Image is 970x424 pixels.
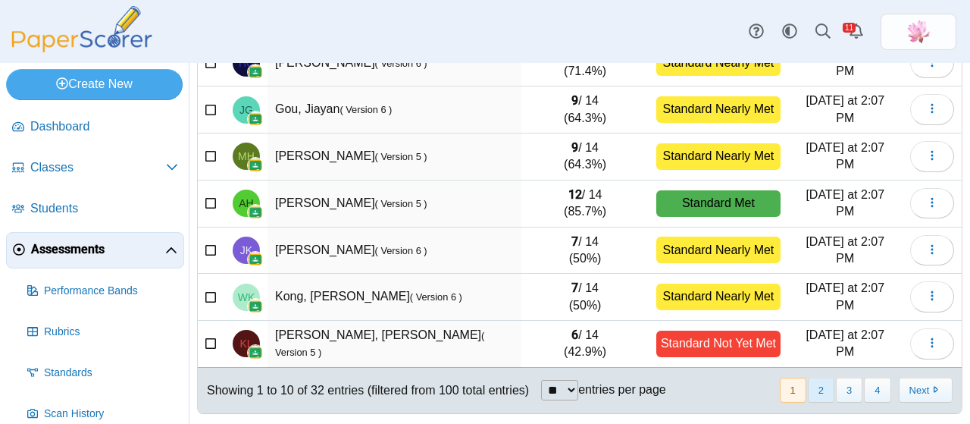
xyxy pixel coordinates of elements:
td: Gou, Jiayan [268,86,521,133]
time: Sep 9, 2025 at 2:07 PM [806,281,884,311]
button: 3 [836,378,862,403]
td: / 14 (64.3%) [521,133,649,181]
img: googleClassroom-logo.png [248,158,263,173]
b: 7 [571,281,578,295]
a: PaperScorer [6,42,158,55]
b: 6 [571,328,578,342]
td: / 14 (50%) [521,228,649,275]
time: Sep 9, 2025 at 2:07 PM [806,47,884,77]
div: Standard Not Yet Met [656,331,780,357]
small: ( Version 6 ) [375,245,427,256]
time: Sep 9, 2025 at 2:07 PM [806,328,884,358]
a: ps.MuGhfZT6iQwmPTCC [881,14,956,50]
span: Wesley Kong [238,292,255,303]
time: Sep 9, 2025 at 2:07 PM [806,141,884,171]
span: Scan History [44,407,178,422]
b: 12 [568,187,582,202]
td: Kong, [PERSON_NAME] [268,274,521,321]
div: Standard Nearly Met [656,143,780,170]
button: Next [899,378,953,403]
a: Students [6,191,184,228]
span: Joseph Kang [240,245,252,256]
a: Performance Bands [21,273,184,309]
a: Classes [6,150,184,187]
span: Dashboard [30,118,178,135]
div: Standard Nearly Met [656,284,780,310]
time: Sep 9, 2025 at 2:07 PM [806,94,884,124]
time: Sep 9, 2025 at 2:07 PM [806,235,884,265]
td: [PERSON_NAME] [268,181,521,228]
span: Kyle Manuel Leyran [239,338,252,349]
span: Classes [30,159,166,176]
small: ( Version 5 ) [375,151,427,162]
a: Alerts [840,15,873,49]
small: ( Version 6 ) [375,58,427,69]
span: Rubrics [44,325,178,340]
img: googleClassroom-logo.png [248,299,263,314]
span: Marcus Ho [238,151,255,162]
a: Standards [21,355,184,391]
div: Showing 1 to 10 of 32 entries (filtered from 100 total entries) [198,368,529,413]
img: googleClassroom-logo.png [248,252,263,267]
small: ( Version 6 ) [410,291,462,303]
a: Assessments [6,232,184,269]
small: ( Version 5 ) [375,198,427,209]
td: / 14 (85.7%) [521,181,649,228]
img: googleClassroom-logo.png [248,345,263,360]
a: Rubrics [21,314,184,350]
img: googleClassroom-logo.png [248,111,263,127]
button: 1 [780,378,806,403]
a: Create New [6,69,183,99]
img: PaperScorer [6,6,158,52]
img: googleClassroom-logo.png [248,205,263,220]
span: Jiayan Gou [239,105,253,115]
span: Performance Bands [44,284,178,299]
time: Sep 9, 2025 at 2:07 PM [806,188,884,218]
img: ps.MuGhfZT6iQwmPTCC [906,20,931,44]
td: / 14 (71.4%) [521,39,649,86]
span: Xinmei Li [906,20,931,44]
button: 2 [808,378,834,403]
span: Hannah Chow [239,58,254,68]
td: [PERSON_NAME] [268,39,521,86]
img: googleClassroom-logo.png [248,64,263,80]
b: 7 [571,234,578,249]
b: 9 [571,93,578,108]
div: Standard Nearly Met [656,96,780,123]
span: Assessments [31,241,165,258]
small: ( Version 6 ) [339,104,392,115]
span: Standards [44,366,178,381]
td: [PERSON_NAME] [268,228,521,275]
span: Allen Hwee [239,198,253,209]
div: Standard Nearly Met [656,237,780,263]
button: 4 [864,378,890,403]
b: 9 [571,140,578,155]
span: Students [30,200,178,217]
nav: pagination [778,378,953,403]
td: [PERSON_NAME] [268,133,521,181]
td: [PERSON_NAME], [PERSON_NAME] [268,321,521,368]
label: entries per page [578,383,666,396]
td: / 14 (42.9%) [521,321,649,368]
td: / 14 (64.3%) [521,86,649,133]
td: / 14 (50%) [521,274,649,321]
a: Dashboard [6,109,184,146]
div: Standard Met [656,190,780,217]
